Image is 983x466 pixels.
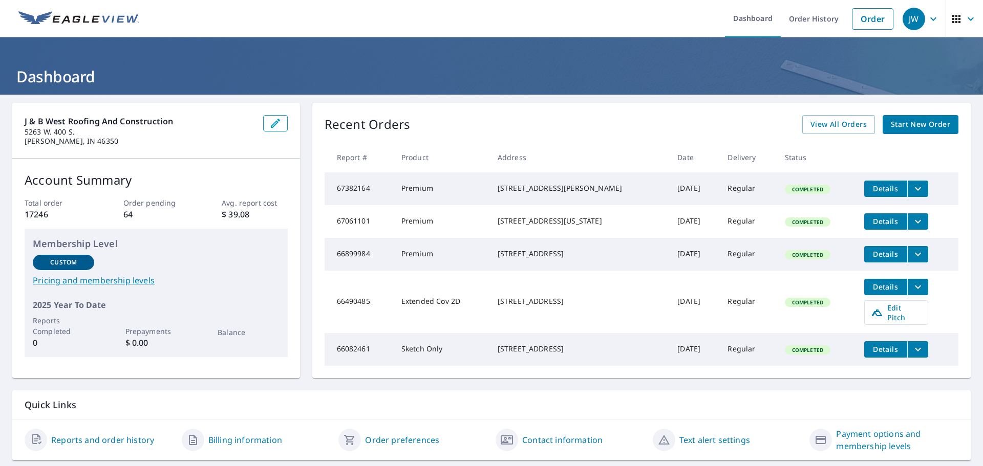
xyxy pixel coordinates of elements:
p: 17246 [25,208,90,220]
a: Contact information [522,434,603,446]
td: Premium [393,238,489,271]
a: Order [852,8,893,30]
button: detailsBtn-66899984 [864,246,907,262]
span: Completed [786,186,829,193]
td: Regular [719,205,776,238]
p: 64 [123,208,189,220]
span: Completed [786,251,829,258]
p: Recent Orders [325,115,411,134]
p: Reports Completed [33,315,94,337]
button: detailsBtn-66490485 [864,279,907,295]
button: filesDropdownBtn-66490485 [907,279,928,295]
th: Date [669,142,719,172]
td: Regular [719,333,776,366]
th: Status [777,142,856,172]
td: [DATE] [669,172,719,205]
span: Details [870,249,901,259]
span: Details [870,344,901,354]
th: Address [489,142,669,172]
div: [STREET_ADDRESS] [498,344,661,354]
td: [DATE] [669,238,719,271]
p: Custom [50,258,77,267]
span: Details [870,216,901,226]
td: Extended Cov 2D [393,271,489,333]
p: Total order [25,197,90,208]
td: 66082461 [325,333,393,366]
td: Regular [719,172,776,205]
td: [DATE] [669,205,719,238]
td: 66899984 [325,238,393,271]
div: [STREET_ADDRESS] [498,249,661,259]
a: Payment options and membership levels [836,428,958,452]
td: Premium [393,205,489,238]
td: Premium [393,172,489,205]
a: Pricing and membership levels [33,274,280,286]
p: 0 [33,337,94,349]
p: Balance [218,327,279,338]
a: Start New Order [883,115,958,134]
h1: Dashboard [12,66,971,87]
th: Product [393,142,489,172]
p: Quick Links [25,398,958,411]
span: Details [870,184,901,193]
span: Start New Order [891,118,950,131]
a: Edit Pitch [864,300,928,325]
button: detailsBtn-66082461 [864,341,907,358]
p: [PERSON_NAME], IN 46350 [25,137,255,146]
td: [DATE] [669,333,719,366]
td: Regular [719,271,776,333]
span: Completed [786,218,829,226]
button: detailsBtn-67061101 [864,213,907,230]
a: Reports and order history [51,434,154,446]
p: Order pending [123,197,189,208]
p: $ 39.08 [222,208,287,220]
th: Delivery [719,142,776,172]
a: Text alert settings [679,434,750,446]
span: Edit Pitch [871,303,922,322]
p: Avg. report cost [222,197,287,208]
span: Completed [786,346,829,353]
p: 2025 Year To Date [33,299,280,311]
button: detailsBtn-67382164 [864,181,907,197]
button: filesDropdownBtn-67382164 [907,181,928,197]
img: EV Logo [18,11,139,27]
p: J & B West Roofing and Construction [25,115,255,127]
td: Regular [719,238,776,271]
td: [DATE] [669,271,719,333]
div: JW [903,8,925,30]
a: Billing information [208,434,282,446]
div: [STREET_ADDRESS][US_STATE] [498,216,661,226]
button: filesDropdownBtn-66082461 [907,341,928,358]
div: [STREET_ADDRESS] [498,296,661,306]
button: filesDropdownBtn-67061101 [907,213,928,230]
td: 67382164 [325,172,393,205]
td: 66490485 [325,271,393,333]
a: Order preferences [365,434,439,446]
span: View All Orders [810,118,867,131]
span: Details [870,282,901,292]
span: Completed [786,299,829,306]
p: 5263 W. 400 S. [25,127,255,137]
button: filesDropdownBtn-66899984 [907,246,928,262]
p: Membership Level [33,237,280,251]
p: Prepayments [125,326,187,337]
a: View All Orders [802,115,875,134]
th: Report # [325,142,393,172]
td: 67061101 [325,205,393,238]
p: Account Summary [25,171,288,189]
p: $ 0.00 [125,337,187,349]
td: Sketch Only [393,333,489,366]
div: [STREET_ADDRESS][PERSON_NAME] [498,183,661,193]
